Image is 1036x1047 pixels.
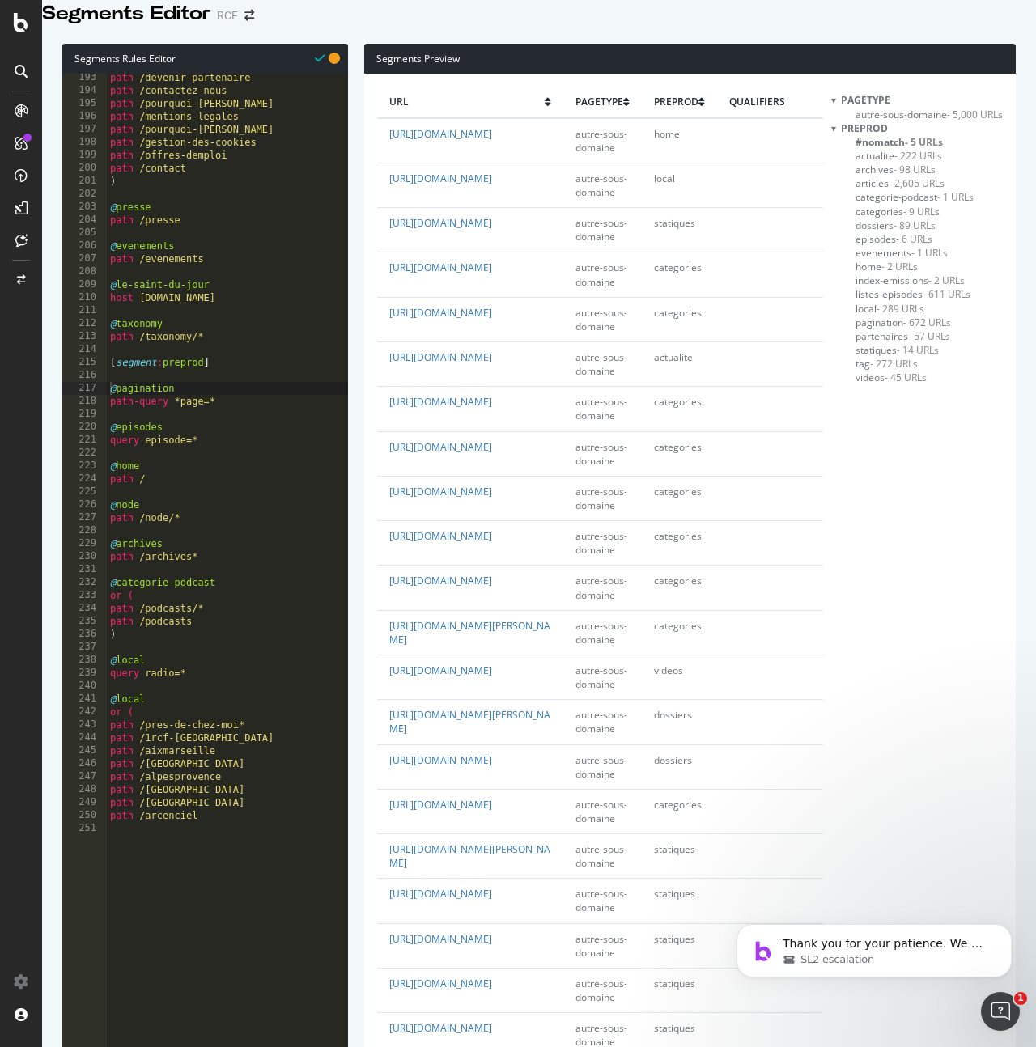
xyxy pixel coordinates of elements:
[389,95,545,108] span: url
[62,239,107,252] div: 206
[62,356,107,369] div: 215
[389,708,550,735] a: [URL][DOMAIN_NAME][PERSON_NAME]
[894,163,936,176] span: - 98 URLs
[575,529,627,557] span: autre-sous-domaine
[856,205,940,218] span: Click to filter preprod on categories
[389,1021,492,1035] a: [URL][DOMAIN_NAME]
[654,395,702,409] span: categories
[62,667,107,680] div: 239
[62,447,107,460] div: 222
[62,149,107,162] div: 199
[654,708,692,722] span: dossiers
[896,232,932,246] span: - 6 URLs
[62,563,107,576] div: 231
[575,261,627,288] span: autre-sous-domaine
[856,176,945,190] span: Click to filter preprod on articles
[62,330,107,343] div: 213
[981,992,1020,1031] iframe: Intercom live chat
[856,287,970,301] span: Click to filter preprod on listes-episodes
[654,440,702,454] span: categories
[389,529,492,543] a: [URL][DOMAIN_NAME]
[62,84,107,97] div: 194
[62,97,107,110] div: 195
[62,175,107,188] div: 201
[62,434,107,447] div: 221
[389,753,492,767] a: [URL][DOMAIN_NAME]
[62,317,107,330] div: 212
[923,287,970,301] span: - 611 URLs
[62,227,107,239] div: 205
[856,273,965,287] span: Click to filter preprod on index-emissions
[389,261,492,274] a: [URL][DOMAIN_NAME]
[654,574,702,587] span: categories
[885,371,927,384] span: - 45 URLs
[62,783,107,796] div: 248
[903,205,940,218] span: - 9 URLs
[856,163,936,176] span: Click to filter preprod on archives
[856,357,918,371] span: Click to filter preprod on tag
[62,654,107,667] div: 238
[62,369,107,382] div: 216
[856,343,939,357] span: Click to filter preprod on statiques
[654,529,702,543] span: categories
[389,798,492,812] a: [URL][DOMAIN_NAME]
[856,246,948,260] span: Click to filter preprod on evenements
[62,809,107,822] div: 250
[389,395,492,409] a: [URL][DOMAIN_NAME]
[575,663,627,691] span: autre-sous-domaine
[62,744,107,757] div: 245
[654,485,702,498] span: categories
[856,218,936,232] span: Click to filter preprod on dossiers
[62,602,107,615] div: 234
[841,121,888,135] span: preprod
[62,718,107,731] div: 243
[894,218,936,232] span: - 89 URLs
[575,485,627,512] span: autre-sous-domaine
[575,708,627,735] span: autre-sous-domaine
[856,108,1003,121] span: Click to filter pagetype on autre-sous-domaine
[62,731,107,744] div: 244
[62,291,107,304] div: 210
[856,149,942,163] span: Click to filter preprod on actualite
[389,440,492,454] a: [URL][DOMAIN_NAME]
[62,304,107,317] div: 211
[389,619,550,646] a: [URL][DOMAIN_NAME][PERSON_NAME]
[1014,992,1027,1005] span: 1
[654,842,695,856] span: statiques
[575,798,627,825] span: autre-sous-domaine
[575,172,627,199] span: autre-sous-domaine
[877,302,924,316] span: - 289 URLs
[897,343,939,357] span: - 14 URLs
[654,350,693,364] span: actualite
[654,977,695,990] span: statiques
[575,842,627,870] span: autre-sous-domaine
[856,232,932,246] span: Click to filter preprod on episodes
[856,316,951,329] span: Click to filter preprod on pagination
[575,350,627,378] span: autre-sous-domaine
[903,316,951,329] span: - 672 URLs
[62,162,107,175] div: 200
[856,302,924,316] span: Click to filter preprod on local
[575,574,627,601] span: autre-sous-domaine
[889,176,945,190] span: - 2,605 URLs
[654,932,695,946] span: statiques
[389,574,492,587] a: [URL][DOMAIN_NAME]
[729,95,885,108] span: qualifiers
[905,135,943,149] span: - 5 URLs
[62,44,348,74] div: Segments Rules Editor
[928,273,965,287] span: - 2 URLs
[62,706,107,718] div: 242
[654,753,692,767] span: dossiers
[654,798,702,812] span: categories
[62,485,107,498] div: 225
[62,395,107,408] div: 218
[654,261,702,274] span: categories
[244,10,254,21] div: arrow-right-arrow-left
[856,135,943,149] span: Click to filter preprod on #nomatch
[62,511,107,524] div: 227
[575,977,627,1004] span: autre-sous-domaine
[62,770,107,783] div: 247
[894,149,942,163] span: - 222 URLs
